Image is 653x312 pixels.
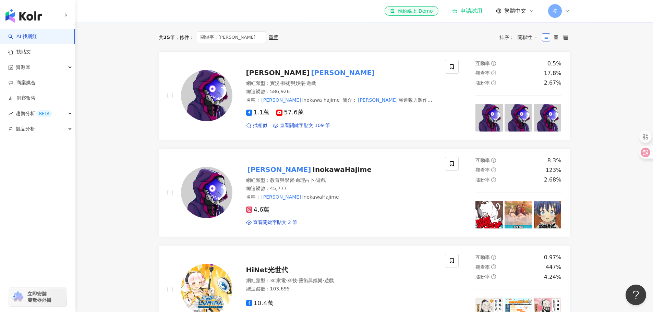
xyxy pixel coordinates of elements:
[270,278,286,283] span: 3C家電
[16,106,52,121] span: 趨勢分析
[305,80,306,86] span: ·
[246,80,437,87] div: 網紅類型 ：
[246,277,437,284] div: 網紅類型 ：
[253,219,298,226] span: 查看關鍵字貼文 2 筆
[475,61,490,66] span: 互動率
[626,285,646,305] iframe: Help Scout Beacon - Open
[452,8,482,14] a: 申請試用
[302,194,339,200] span: InokawaHajime
[253,122,267,129] span: 找相似
[324,278,334,283] span: 遊戲
[491,177,496,182] span: question-circle
[534,104,561,132] img: post-image
[491,167,496,172] span: question-circle
[246,109,270,116] span: 1.1萬
[553,7,557,15] span: 凌
[475,70,490,76] span: 觀看率
[270,177,294,183] span: 教育與學習
[297,278,299,283] span: ·
[475,274,490,279] span: 漲粉率
[269,35,278,40] div: 重置
[491,80,496,85] span: question-circle
[295,177,315,183] span: 命理占卜
[246,177,437,184] div: 網紅類型 ：
[475,201,503,228] img: post-image
[270,80,280,86] span: 實況
[288,278,297,283] span: 科技
[36,110,52,117] div: BETA
[11,291,24,302] img: chrome extension
[499,32,542,43] div: 排序：
[534,201,561,228] img: post-image
[491,61,496,66] span: question-circle
[5,9,42,23] img: logo
[491,71,496,75] span: question-circle
[475,177,490,183] span: 漲粉率
[8,49,31,55] a: 找貼文
[504,7,526,15] span: 繁體中文
[294,177,295,183] span: ·
[197,32,266,43] span: 關鍵字：[PERSON_NAME]
[390,8,433,14] div: 預約線上 Demo
[246,193,339,201] span: 名稱 ：
[491,158,496,163] span: question-circle
[246,68,310,77] span: [PERSON_NAME]
[544,254,561,261] div: 0.97%
[475,254,490,260] span: 互動率
[547,60,561,67] div: 0.5%
[246,97,340,103] span: 名稱 ：
[505,104,532,132] img: post-image
[323,278,324,283] span: ·
[286,278,287,283] span: ·
[475,264,490,270] span: 觀看率
[27,291,51,303] span: 立即安裝 瀏覽器外掛
[475,80,490,86] span: 漲粉率
[385,6,438,16] a: 預約線上 Demo
[544,70,561,77] div: 17.8%
[518,32,538,43] span: 關聯性
[357,96,399,104] mark: [PERSON_NAME]
[273,122,330,129] a: 查看關鍵字貼文 109 筆
[8,95,36,102] a: 洞察報告
[164,35,170,40] span: 25
[316,177,326,183] span: 遊戲
[491,255,496,260] span: question-circle
[159,148,570,237] a: KOL Avatar[PERSON_NAME]InokawaHajime網紅類型：教育與學習·命理占卜·遊戲總追蹤數：45,777名稱：[PERSON_NAME]InokawaHajime4.6...
[505,201,532,228] img: post-image
[544,79,561,87] div: 2.67%
[276,109,304,116] span: 57.6萬
[246,122,267,129] a: 找相似
[547,157,561,164] div: 8.3%
[246,300,274,307] span: 10.4萬
[8,111,13,116] span: rise
[246,286,437,292] div: 總追蹤數 ： 103,695
[175,35,194,40] span: 條件 ：
[280,80,281,86] span: ·
[310,67,376,78] mark: [PERSON_NAME]
[261,96,302,104] mark: [PERSON_NAME]
[302,97,340,103] span: inokawa hajime
[181,70,232,121] img: KOL Avatar
[491,274,496,279] span: question-circle
[546,263,561,271] div: 447%
[9,288,66,306] a: chrome extension立即安裝 瀏覽器外掛
[159,51,570,140] a: KOL Avatar[PERSON_NAME][PERSON_NAME]網紅類型：實況·藝術與娛樂·遊戲總追蹤數：586,926名稱：[PERSON_NAME]inokawa hajime簡介：...
[16,60,30,75] span: 資源庫
[280,122,330,129] span: 查看關鍵字貼文 109 筆
[546,166,561,174] div: 123%
[315,177,316,183] span: ·
[246,219,298,226] a: 查看關鍵字貼文 2 筆
[246,88,437,95] div: 總追蹤數 ： 586,926
[8,33,37,40] a: searchAI 找網紅
[491,264,496,269] span: question-circle
[246,164,313,175] mark: [PERSON_NAME]
[475,158,490,163] span: 互動率
[475,104,503,132] img: post-image
[8,79,36,86] a: 商案媒合
[299,278,323,283] span: 藝術與娛樂
[312,165,372,174] span: InokawaHajime
[475,167,490,173] span: 觀看率
[246,185,437,192] div: 總追蹤數 ： 45,777
[246,206,270,213] span: 4.6萬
